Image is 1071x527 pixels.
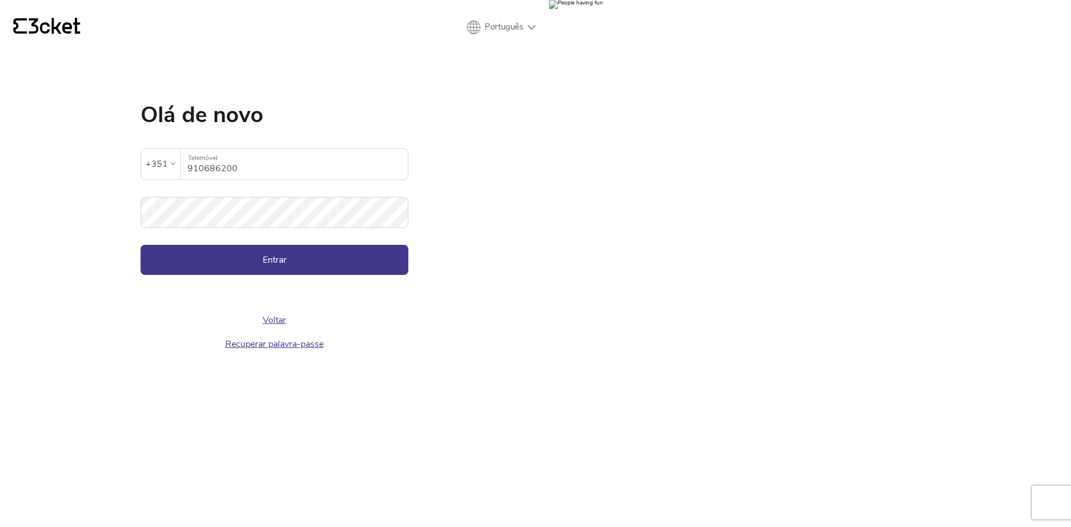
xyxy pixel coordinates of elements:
label: Palavra-passe [141,197,408,215]
g: {' '} [13,18,27,34]
a: Voltar [263,314,286,326]
div: +351 [146,156,168,172]
h1: Olá de novo [141,104,408,126]
a: {' '} [13,18,80,37]
label: Telemóvel [181,149,408,167]
input: Telemóvel [187,149,408,180]
button: Entrar [141,245,408,275]
a: Recuperar palavra-passe [225,338,324,350]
